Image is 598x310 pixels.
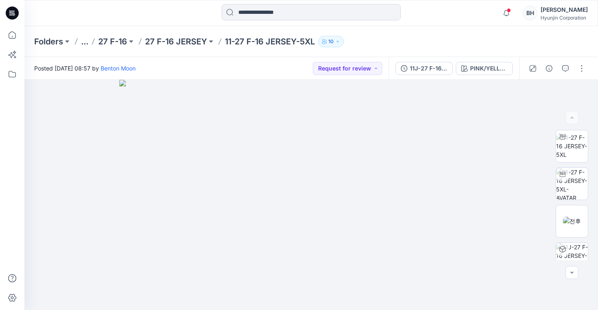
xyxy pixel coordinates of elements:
span: Posted [DATE] 08:57 by [34,64,136,73]
div: 11J-27 F-16 JERSEY-5XL [410,64,447,73]
div: [PERSON_NAME] [541,5,588,15]
img: 11J-27 F-16 JERSEY-5XL PINK/YELLOW/PURPLE [556,243,588,275]
a: Benton Moon [101,65,136,72]
div: BH [523,6,537,20]
a: Folders [34,36,63,47]
p: 10 [328,37,334,46]
button: 10 [318,36,344,47]
img: eyJhbGciOiJIUzI1NiIsImtpZCI6IjAiLCJzbHQiOiJzZXMiLCJ0eXAiOiJKV1QifQ.eyJkYXRhIjp7InR5cGUiOiJzdG9yYW... [119,80,503,310]
p: 11-27 F-16 JERSEY-5XL [225,36,315,47]
button: PINK/YELLOW/PURPLE [456,62,513,75]
div: Hyunjin Corporation [541,15,588,21]
img: 11-27 F-16 JERSEY-5XL [556,133,588,159]
button: ... [81,36,88,47]
div: PINK/YELLOW/PURPLE [470,64,508,73]
button: 11J-27 F-16 JERSEY-5XL [396,62,453,75]
a: 27 F-16 [98,36,127,47]
img: 전후 [563,217,581,225]
img: 11-27 F-16 JERSEY-5XL-AVATAR [556,168,588,200]
a: 27 F-16 JERSEY [145,36,207,47]
button: Details [543,62,556,75]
